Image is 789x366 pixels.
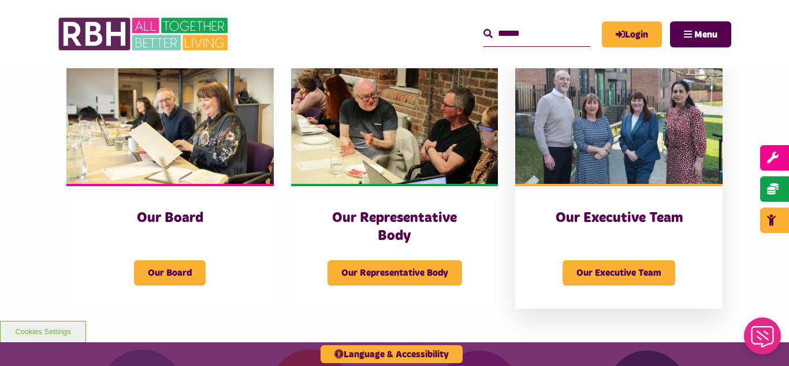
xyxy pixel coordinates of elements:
[66,54,274,184] img: RBH Board 1
[58,12,231,57] img: RBH
[515,54,723,309] a: Our Executive Team Our Executive Team
[737,314,789,366] iframe: Netcall Web Assistant for live chat
[291,54,498,309] a: Our Representative Body Our Representative Body
[66,54,274,309] a: Our Board Our Board
[291,54,498,184] img: Rep Body
[515,54,723,184] img: RBH Executive Team
[90,209,251,227] h3: Our Board
[483,21,590,46] input: Search
[694,30,717,39] span: Menu
[327,260,462,286] span: Our Representative Body
[563,260,675,286] span: Our Executive Team
[670,21,731,47] button: Navigation
[134,260,206,286] span: Our Board
[538,209,699,227] h3: Our Executive Team
[314,209,475,245] h3: Our Representative Body
[602,21,662,47] a: MyRBH
[321,345,463,363] button: Language & Accessibility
